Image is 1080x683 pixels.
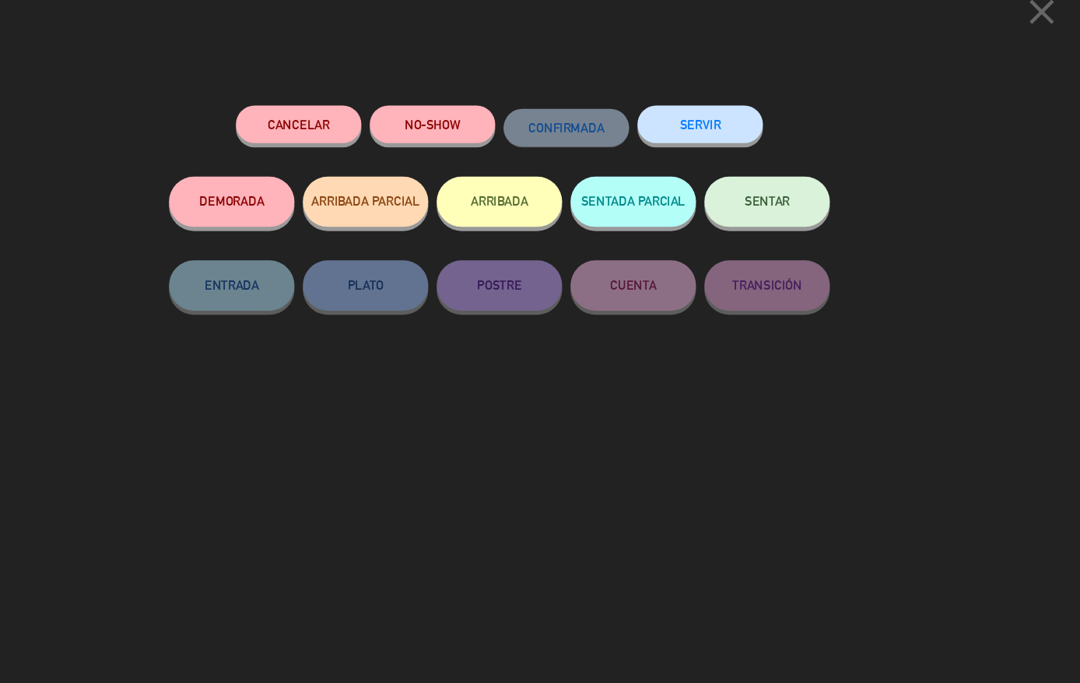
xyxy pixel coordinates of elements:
button: PLATO [357,263,474,310]
button: ENTRADA [233,263,349,310]
span: CONFIRMADA [567,133,637,146]
button: ARRIBADA [482,185,598,232]
button: close [1020,12,1068,58]
button: TRANSICIÓN [731,263,847,310]
button: DEMORADA [233,185,349,232]
button: SERVIR [668,119,785,154]
button: CUENTA [606,263,723,310]
i: close [1025,12,1064,51]
button: ARRIBADA PARCIAL [357,185,474,232]
button: SENTAR [731,185,847,232]
button: Cancelar [295,119,412,154]
button: POSTRE [482,263,598,310]
button: NO-SHOW [419,119,536,154]
span: SENTAR [768,202,810,215]
button: CONFIRMADA [544,122,661,157]
span: ARRIBADA PARCIAL [366,202,466,215]
button: SENTADA PARCIAL [606,185,723,232]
